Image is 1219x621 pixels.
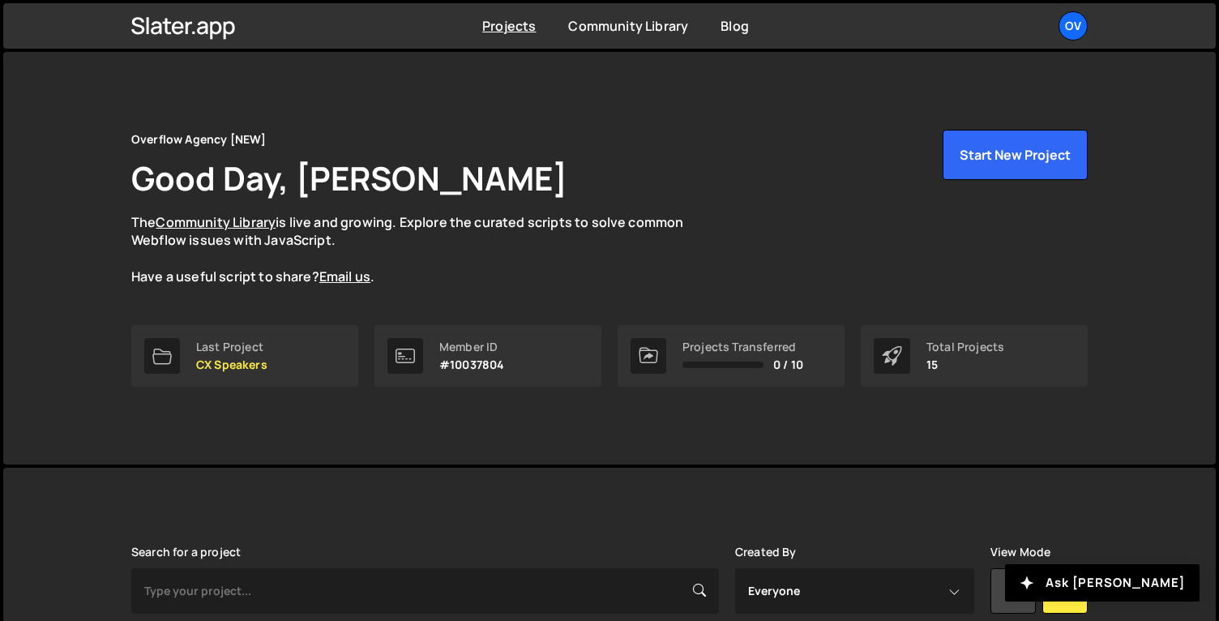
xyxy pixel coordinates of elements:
[131,568,719,614] input: Type your project...
[439,358,504,371] p: #10037804
[943,130,1088,180] button: Start New Project
[131,546,241,559] label: Search for a project
[156,213,276,231] a: Community Library
[773,358,803,371] span: 0 / 10
[568,17,688,35] a: Community Library
[721,17,749,35] a: Blog
[1005,564,1200,602] button: Ask [PERSON_NAME]
[131,325,358,387] a: Last Project CX Speakers
[319,268,370,285] a: Email us
[990,546,1050,559] label: View Mode
[131,156,567,200] h1: Good Day, [PERSON_NAME]
[926,358,1004,371] p: 15
[926,340,1004,353] div: Total Projects
[482,17,536,35] a: Projects
[131,130,266,149] div: Overflow Agency [NEW]
[196,340,267,353] div: Last Project
[439,340,504,353] div: Member ID
[196,358,267,371] p: CX Speakers
[735,546,797,559] label: Created By
[1059,11,1088,41] a: Ov
[131,213,715,286] p: The is live and growing. Explore the curated scripts to solve common Webflow issues with JavaScri...
[682,340,803,353] div: Projects Transferred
